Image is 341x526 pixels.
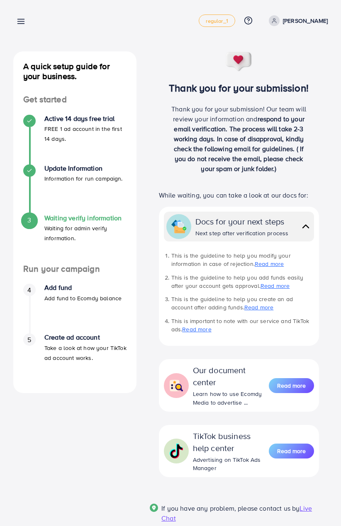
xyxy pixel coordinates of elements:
img: collapse [300,220,312,232]
h4: Get started [13,94,136,105]
h4: Add fund [44,284,122,292]
li: This is the guideline to help you modify your information in case of rejection. [171,251,314,268]
span: 4 [27,285,31,295]
img: success [225,51,253,72]
li: Create ad account [13,333,136,383]
span: 3 [27,215,31,225]
a: Read more [269,377,314,394]
p: Add fund to Ecomdy balance [44,293,122,303]
img: collapse [171,219,186,234]
a: Read more [269,443,314,459]
h3: Thank you for your submission! [150,82,328,94]
h4: A quick setup guide for your business. [13,61,136,81]
div: Advertising on TikTok Ads Manager [193,456,269,473]
li: This is the guideline to help you add funds easily after your account gets approval. [171,273,314,290]
span: Read more [277,447,306,455]
li: This is important to note with our service and TikTok ads. [171,317,314,334]
p: [PERSON_NAME] [283,16,328,26]
p: Take a look at how your TikTok ad account works. [44,343,127,363]
span: Live Chat [161,504,312,522]
span: Read more [277,381,306,390]
button: Read more [269,444,314,458]
img: Popup guide [150,504,158,512]
p: FREE 1 ad account in the first 14 days. [44,124,127,144]
a: Read more [255,260,284,268]
h4: Update Information [44,164,123,172]
li: Update Information [13,164,136,214]
a: Read more [244,303,273,311]
li: This is the guideline to help you create an ad account after adding funds. [171,295,314,312]
span: respond to your email verification. The process will take 2-3 working days. In case of disapprova... [174,114,304,173]
a: [PERSON_NAME] [265,15,328,26]
p: Waiting for admin verify information. [44,223,127,243]
span: 5 [27,335,31,345]
span: regular_1 [206,18,228,24]
a: Read more [261,282,290,290]
span: If you have any problem, please contact us by [161,504,300,513]
div: Learn how to use Ecomdy Media to advertise ... [193,390,269,407]
li: Add fund [13,284,136,333]
p: Information for run campaign. [44,174,123,183]
li: Waiting verify information [13,214,136,264]
a: Read more [182,325,211,333]
div: Next step after verification process [195,229,289,237]
h4: Create ad account [44,333,127,341]
p: Thank you for your submission! Our team will review your information and [168,104,310,174]
div: Our document center [193,364,269,388]
h4: Run your campaign [13,264,136,274]
li: Active 14 days free trial [13,115,136,164]
a: regular_1 [199,14,235,27]
div: Docs for your next steps [195,215,289,227]
img: collapse [169,378,184,393]
h4: Waiting verify information [44,214,127,222]
img: collapse [169,444,184,458]
h4: Active 14 days free trial [44,115,127,123]
p: While waiting, you can take a look at our docs for: [159,190,319,200]
button: Read more [269,378,314,393]
div: TikTok business help center [193,430,269,454]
